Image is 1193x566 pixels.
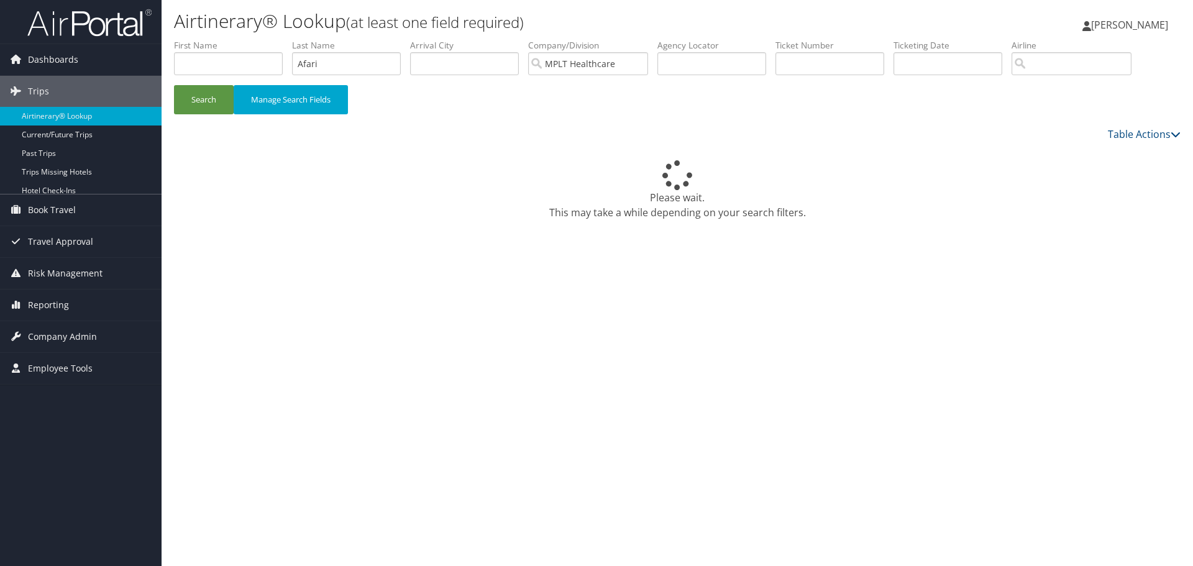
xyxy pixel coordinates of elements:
a: [PERSON_NAME] [1082,6,1181,43]
span: [PERSON_NAME] [1091,18,1168,32]
span: Dashboards [28,44,78,75]
h1: Airtinerary® Lookup [174,8,845,34]
span: Trips [28,76,49,107]
img: airportal-logo.png [27,8,152,37]
span: Risk Management [28,258,103,289]
label: Arrival City [410,39,528,52]
label: Agency Locator [657,39,775,52]
button: Manage Search Fields [234,85,348,114]
button: Search [174,85,234,114]
label: Airline [1012,39,1141,52]
span: Travel Approval [28,226,93,257]
a: Table Actions [1108,127,1181,141]
div: Please wait. This may take a while depending on your search filters. [174,160,1181,220]
small: (at least one field required) [346,12,524,32]
span: Employee Tools [28,353,93,384]
label: Company/Division [528,39,657,52]
label: Last Name [292,39,410,52]
label: First Name [174,39,292,52]
span: Reporting [28,290,69,321]
label: Ticket Number [775,39,894,52]
span: Company Admin [28,321,97,352]
label: Ticketing Date [894,39,1012,52]
span: Book Travel [28,194,76,226]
